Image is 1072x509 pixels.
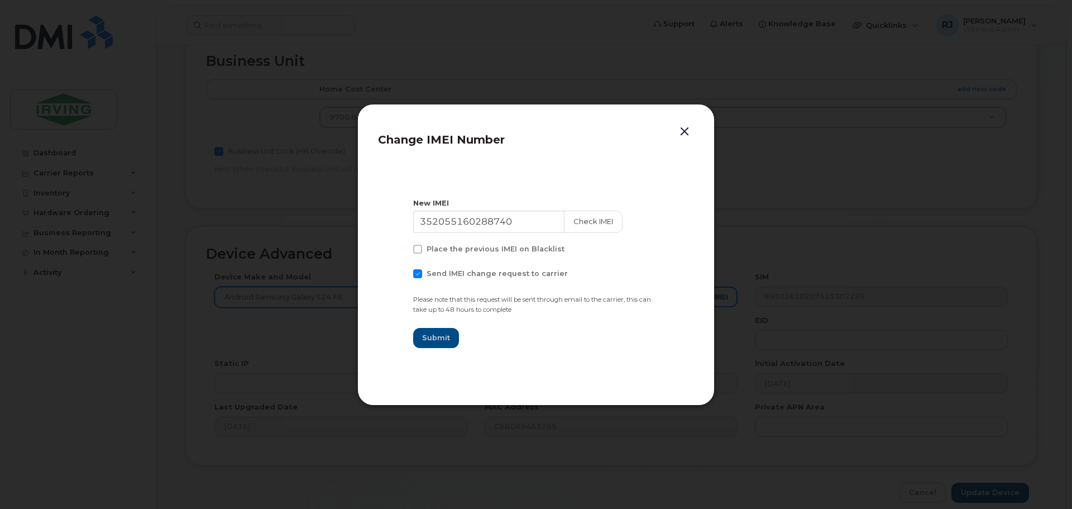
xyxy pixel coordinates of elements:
[413,198,659,208] div: New IMEI
[378,133,505,146] span: Change IMEI Number
[413,296,651,314] small: Please note that this request will be sent through email to the carrier, this can take up to 48 h...
[427,269,568,278] span: Send IMEI change request to carrier
[400,245,405,250] input: Place the previous IMEI on Blacklist
[400,269,405,275] input: Send IMEI change request to carrier
[427,245,564,253] span: Place the previous IMEI on Blacklist
[422,332,450,343] span: Submit
[564,211,623,233] button: Check IMEI
[413,328,459,348] button: Submit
